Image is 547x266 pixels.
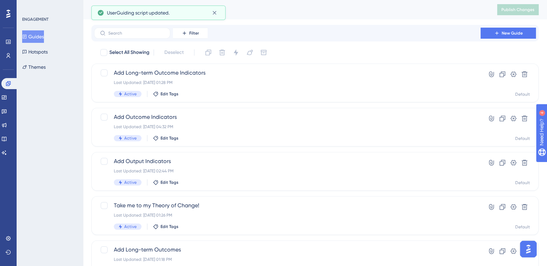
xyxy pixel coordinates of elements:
span: Filter [189,30,199,36]
span: New Guide [502,30,523,36]
span: Deselect [164,48,184,57]
span: Edit Tags [161,135,179,141]
span: Add Output Indicators [114,157,461,165]
iframe: UserGuiding AI Assistant Launcher [518,239,539,259]
button: Edit Tags [153,180,179,185]
span: Take me to my Theory of Change! [114,201,461,210]
div: Last Updated: [DATE] 02:44 PM [114,168,461,174]
span: Active [124,224,137,229]
span: Add Long-term Outcomes [114,246,461,254]
button: Hotspots [22,46,48,58]
div: Last Updated: [DATE] 04:32 PM [114,124,461,130]
span: Edit Tags [161,224,179,229]
span: UserGuiding script updated. [107,9,170,17]
div: Last Updated: [DATE] 01:18 PM [114,257,461,262]
span: Edit Tags [161,91,179,97]
button: Publish Changes [497,4,539,15]
span: Active [124,91,137,97]
button: Deselect [158,46,190,59]
div: Guides [91,5,480,15]
span: Add Long-term Outcome Indicators [114,69,461,77]
input: Search [108,31,164,36]
div: ENGAGEMENT [22,17,48,22]
button: Guides [22,30,44,43]
span: Publish Changes [501,7,535,12]
button: Edit Tags [153,91,179,97]
div: Default [515,136,530,141]
button: Edit Tags [153,135,179,141]
span: Add Outcome Indicators [114,113,461,121]
button: Themes [22,61,46,73]
span: Edit Tags [161,180,179,185]
button: Filter [173,28,208,39]
span: Active [124,180,137,185]
div: Last Updated: [DATE] 01:28 PM [114,80,461,85]
button: New Guide [481,28,536,39]
span: Need Help? [16,2,43,10]
div: Default [515,224,530,230]
div: Default [515,92,530,97]
div: 4 [48,3,50,9]
button: Edit Tags [153,224,179,229]
div: Last Updated: [DATE] 01:26 PM [114,212,461,218]
span: Active [124,135,137,141]
div: Default [515,180,530,186]
span: Select All Showing [109,48,149,57]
